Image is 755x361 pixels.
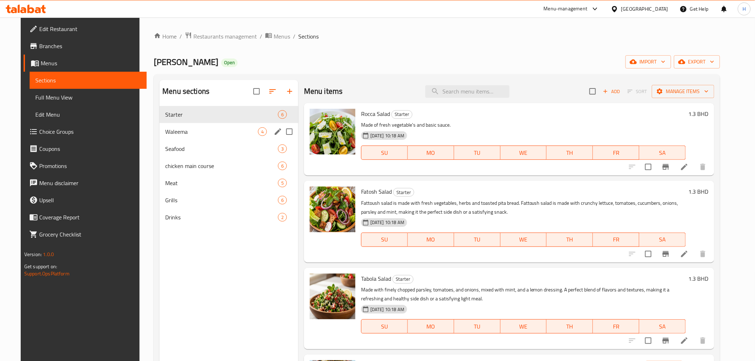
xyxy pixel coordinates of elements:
[35,110,141,119] span: Edit Menu
[310,187,355,232] img: Fatosh Salad
[408,233,454,247] button: MO
[454,319,501,334] button: TU
[278,110,287,119] div: items
[278,196,287,204] div: items
[743,5,746,13] span: H
[631,57,665,66] span: import
[39,127,141,136] span: Choice Groups
[694,332,711,349] button: delete
[364,321,405,332] span: SU
[623,86,652,97] span: Select section first
[278,163,287,169] span: 6
[680,336,689,345] a: Edit menu item
[680,163,689,171] a: Edit menu item
[621,5,668,13] div: [GEOGRAPHIC_DATA]
[24,209,147,226] a: Coverage Report
[596,148,637,158] span: FR
[501,233,547,247] button: WE
[361,319,408,334] button: SU
[249,84,264,99] span: Select all sections
[503,234,544,245] span: WE
[501,319,547,334] button: WE
[503,321,544,332] span: WE
[547,319,593,334] button: TH
[39,42,141,50] span: Branches
[689,274,709,284] h6: 1.3 BHD
[549,148,590,158] span: TH
[24,262,57,271] span: Get support on:
[361,146,408,160] button: SU
[454,146,501,160] button: TU
[544,5,588,13] div: Menu-management
[159,106,298,123] div: Starter6
[39,179,141,187] span: Menu disclaimer
[159,209,298,226] div: Drinks2
[641,159,656,174] span: Select to update
[680,57,714,66] span: export
[593,233,639,247] button: FR
[368,132,407,139] span: [DATE] 10:18 AM
[165,127,258,136] span: Waleema
[24,192,147,209] a: Upsell
[639,233,686,247] button: SA
[165,196,278,204] span: Grills
[642,234,683,245] span: SA
[260,32,262,41] li: /
[162,86,209,97] h2: Menu sections
[278,179,287,187] div: items
[657,332,674,349] button: Branch-specific-item
[278,197,287,204] span: 6
[361,233,408,247] button: SU
[694,158,711,176] button: delete
[596,234,637,245] span: FR
[24,37,147,55] a: Branches
[457,148,498,158] span: TU
[364,234,405,245] span: SU
[154,32,720,41] nav: breadcrumb
[39,162,141,170] span: Promotions
[642,148,683,158] span: SA
[596,321,637,332] span: FR
[278,213,287,222] div: items
[411,234,451,245] span: MO
[408,319,454,334] button: MO
[274,32,290,41] span: Menus
[159,157,298,174] div: chicken main course6
[694,245,711,263] button: delete
[24,226,147,243] a: Grocery Checklist
[361,186,392,197] span: Fatosh Salad
[652,85,714,98] button: Manage items
[39,196,141,204] span: Upsell
[361,285,686,303] p: Made with finely chopped parsley, tomatoes, and onions, mixed with mint, and a lemon dressing. A ...
[393,275,413,283] span: Starter
[411,148,451,158] span: MO
[35,93,141,102] span: Full Menu View
[258,127,267,136] div: items
[674,55,720,68] button: export
[221,59,238,67] div: Open
[600,86,623,97] span: Add item
[585,84,600,99] span: Select section
[278,146,287,152] span: 3
[639,146,686,160] button: SA
[310,109,355,154] img: Rocca Salad
[549,234,590,245] span: TH
[600,86,623,97] button: Add
[657,158,674,176] button: Branch-specific-item
[24,174,147,192] a: Menu disclaimer
[680,250,689,258] a: Edit menu item
[639,319,686,334] button: SA
[394,188,414,197] span: Starter
[361,121,686,129] p: Made of fresh vegetable's and basic sauce.
[41,59,141,67] span: Menus
[361,108,390,119] span: Rocca Salad
[391,110,412,119] div: Starter
[154,54,218,70] span: [PERSON_NAME]
[154,32,177,41] a: Home
[24,269,70,278] a: Support.OpsPlatform
[159,123,298,140] div: Waleema4edit
[361,273,391,284] span: Tabola Salad
[408,146,454,160] button: MO
[193,32,257,41] span: Restaurants management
